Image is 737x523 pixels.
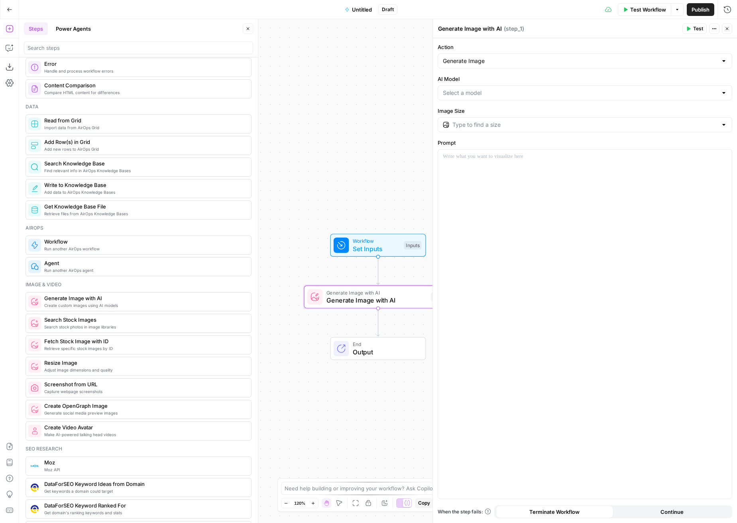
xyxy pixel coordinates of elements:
button: Power Agents [51,22,96,35]
span: Test [693,25,703,32]
span: Moz API [44,466,245,473]
button: Copy [415,498,433,508]
label: Prompt [438,139,732,147]
span: Get keywords a domain could target [44,488,245,494]
button: Publish [687,3,714,16]
div: WorkflowSet InputsInputs [304,234,452,257]
span: Set Inputs [353,244,400,254]
span: Continue [660,508,684,516]
span: End [353,340,418,348]
span: Add data to AirOps Knowledge Bases [44,189,245,195]
span: Retrieve specific stock images by ID [44,345,245,352]
span: Adjust image dimensions and quality [44,367,245,373]
span: Search Knowledge Base [44,159,245,167]
input: Select a model [443,89,717,97]
button: Test [682,24,707,34]
div: EndOutput [304,337,452,360]
span: Draft [382,6,394,13]
span: ( step_1 ) [504,25,524,33]
button: Continue [613,505,731,518]
img: qj0lddqgokrswkyaqb1p9cmo0sp5 [31,484,39,492]
span: Add Row(s) in Grid [44,138,245,146]
span: Create OpenGraph Image [44,402,245,410]
span: Generate Image with AI [326,289,427,296]
span: Copy [418,499,430,507]
span: Output [353,347,418,357]
span: Run another AirOps workflow [44,246,245,252]
span: Publish [692,6,709,14]
a: When the step fails: [438,508,491,515]
span: Write to Knowledge Base [44,181,245,189]
span: DataForSEO Keyword Ideas from Domain [44,480,245,488]
div: Data [26,103,252,110]
span: Find relevant info in AirOps Knowledge Bases [44,167,245,174]
span: Generate Image with AI [44,294,245,302]
span: Add new rows to AirOps Grid [44,146,245,152]
input: Type to find a size [452,121,717,129]
span: Import data from AirOps Grid [44,124,245,131]
div: Generate Image with AIGenerate Image with AIStep 1 [304,285,452,309]
span: Create Video Avatar [44,423,245,431]
div: Airops [26,224,252,232]
label: AI Model [438,75,732,83]
span: Error [44,60,245,68]
button: Test Workflow [618,3,671,16]
input: Search steps [28,44,250,52]
span: Content Comparison [44,81,245,89]
img: pyizt6wx4h99f5rkgufsmugliyey [31,405,39,413]
textarea: Generate Image with AI [438,25,502,33]
label: Image Size [438,107,732,115]
span: Moz [44,458,245,466]
g: Edge from step_1 to end [377,309,379,336]
input: Generate Image [443,57,717,65]
button: Untitled [340,3,377,16]
span: Compare HTML content for differences [44,89,245,96]
span: 120% [294,500,305,506]
span: Test Workflow [630,6,666,14]
span: Search stock photos in image libraries [44,324,245,330]
span: Screenshot from URL [44,380,245,388]
span: Retrieve files from AirOps Knowledge Bases [44,210,245,217]
span: Handle and process workflow errors [44,68,245,74]
span: Untitled [352,6,372,14]
div: Inputs [404,241,421,250]
img: rmejigl5z5mwnxpjlfq225817r45 [31,427,39,435]
div: Image & video [26,281,252,288]
span: Generate social media preview images [44,410,245,416]
img: vrinnnclop0vshvmafd7ip1g7ohf [31,85,39,93]
span: Workflow [353,237,400,245]
button: Steps [24,22,48,35]
span: Capture webpage screenshots [44,388,245,395]
span: Generate Image with AI [326,295,427,305]
img: 3iojl28do7crl10hh26nxau20pae [31,505,39,513]
span: Fetch Stock Image with ID [44,337,245,345]
span: Run another AirOps agent [44,267,245,273]
span: Resize Image [44,359,245,367]
span: Agent [44,259,245,267]
span: Make AI-powered talking head videos [44,431,245,438]
span: Read from Grid [44,116,245,124]
span: Workflow [44,238,245,246]
g: Edge from start to step_1 [377,257,379,285]
label: Action [438,43,732,51]
div: Seo research [26,445,252,452]
span: DataForSEO Keyword Ranked For [44,501,245,509]
span: Terminate Workflow [529,508,580,516]
span: Search Stock Images [44,316,245,324]
span: Get domain's ranking keywords and stats [44,509,245,516]
span: Get Knowledge Base File [44,203,245,210]
span: Create custom images using AI models [44,302,245,309]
